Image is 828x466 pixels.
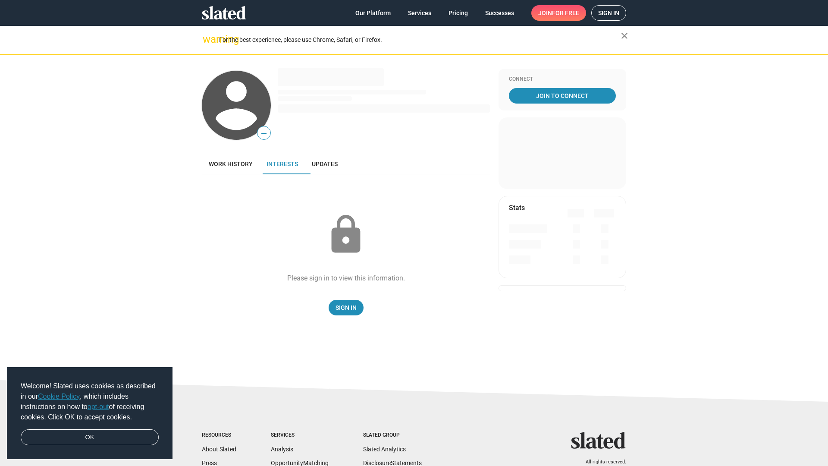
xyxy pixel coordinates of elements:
span: Join [538,5,579,21]
span: Sign in [598,6,619,20]
span: Services [408,5,431,21]
a: Updates [305,154,345,174]
span: for free [552,5,579,21]
a: Work history [202,154,260,174]
a: Join To Connect [509,88,616,104]
span: Successes [485,5,514,21]
div: Slated Group [363,432,422,439]
a: Slated Analytics [363,446,406,453]
div: Please sign in to view this information. [287,274,405,283]
span: Pricing [448,5,468,21]
span: — [257,128,270,139]
mat-icon: warning [203,34,213,44]
div: Services [271,432,329,439]
mat-icon: close [619,31,630,41]
span: Welcome! Slated uses cookies as described in our , which includes instructions on how to of recei... [21,381,159,422]
a: Sign In [329,300,364,315]
span: Updates [312,161,338,167]
a: Services [401,5,438,21]
mat-icon: lock [324,213,367,256]
span: Our Platform [355,5,391,21]
a: Pricing [442,5,475,21]
div: Resources [202,432,236,439]
mat-card-title: Stats [509,203,525,212]
span: Sign In [336,300,357,315]
div: Connect [509,76,616,83]
div: cookieconsent [7,367,172,460]
a: dismiss cookie message [21,429,159,446]
a: Joinfor free [531,5,586,21]
span: Join To Connect [511,88,614,104]
a: Interests [260,154,305,174]
a: Successes [478,5,521,21]
span: Interests [267,161,298,167]
a: Cookie Policy [38,393,80,400]
a: opt-out [88,403,109,410]
a: Our Platform [348,5,398,21]
div: For the best experience, please use Chrome, Safari, or Firefox. [219,34,621,46]
a: Analysis [271,446,293,453]
span: Work history [209,161,253,167]
a: Sign in [591,5,626,21]
a: About Slated [202,446,236,453]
